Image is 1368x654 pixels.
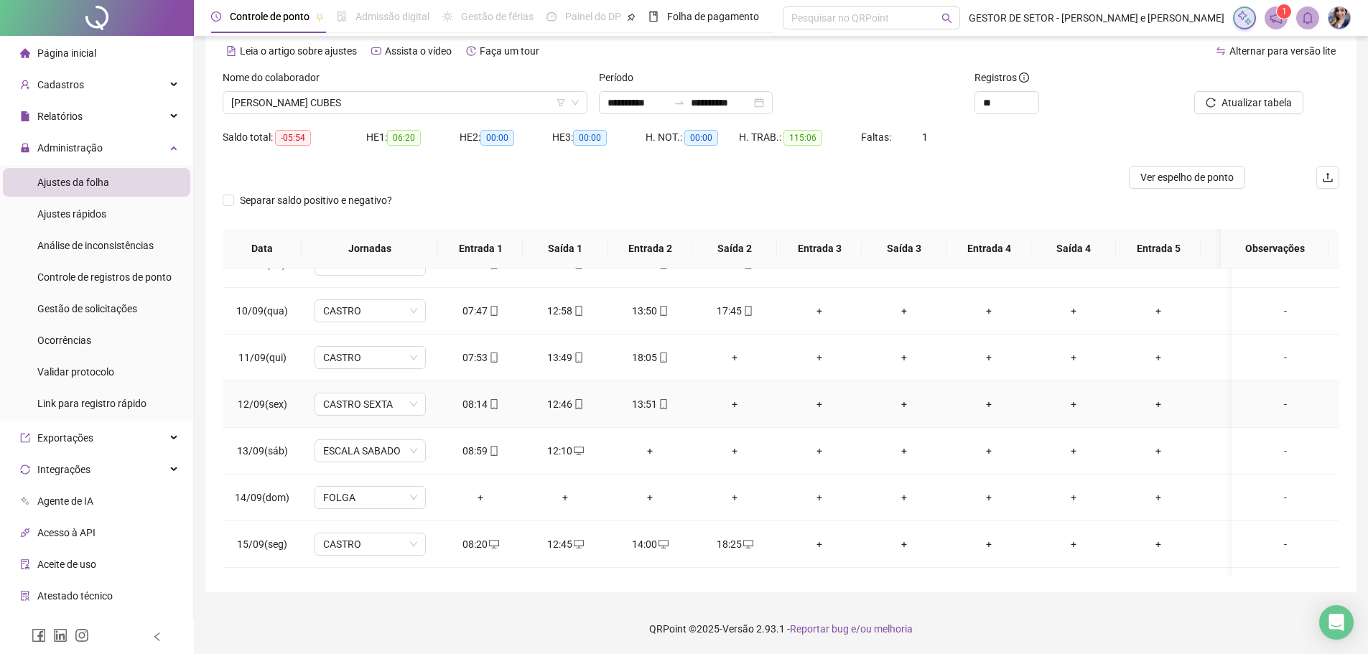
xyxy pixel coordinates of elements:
[37,111,83,122] span: Relatórios
[922,131,928,143] span: 1
[572,306,584,316] span: mobile
[20,111,30,121] span: file
[619,490,681,505] div: +
[37,303,137,314] span: Gestão de solicitações
[355,11,429,22] span: Admissão digital
[450,396,511,412] div: 08:14
[237,538,287,550] span: 15/09(seg)
[235,492,289,503] span: 14/09(dom)
[1221,229,1329,268] th: Observações
[1206,98,1216,108] span: reload
[323,347,417,368] span: CASTRO
[946,229,1031,268] th: Entrada 4
[20,591,30,601] span: solution
[1277,4,1291,19] sup: 1
[1043,536,1104,552] div: +
[480,45,539,57] span: Faça um tour
[450,536,511,552] div: 08:20
[20,48,30,58] span: home
[1243,536,1328,552] div: -
[958,303,1020,319] div: +
[572,352,584,363] span: mobile
[619,443,681,459] div: +
[1212,350,1274,365] div: +
[1212,443,1274,459] div: +
[371,46,381,56] span: youtube
[1116,229,1201,268] th: Entrada 5
[211,11,221,22] span: clock-circle
[958,396,1020,412] div: +
[1270,11,1283,24] span: notification
[37,527,96,538] span: Acesso à API
[1216,46,1226,56] span: swap
[1212,536,1274,552] div: +
[442,11,452,22] span: sun
[234,192,398,208] span: Separar saldo positivo e negativo?
[657,399,669,409] span: mobile
[385,45,452,57] span: Assista o vídeo
[958,443,1020,459] div: +
[32,628,46,643] span: facebook
[1127,536,1189,552] div: +
[788,536,850,552] div: +
[873,350,935,365] div: +
[466,46,476,56] span: history
[230,11,310,22] span: Controle de ponto
[223,70,329,85] label: Nome do colaborador
[488,399,499,409] span: mobile
[1031,229,1116,268] th: Saída 4
[1329,7,1350,29] img: 14119
[571,98,580,107] span: down
[238,398,287,410] span: 12/09(sex)
[20,464,30,475] span: sync
[941,13,952,24] span: search
[37,464,90,475] span: Integrações
[657,539,669,549] span: desktop
[534,303,596,319] div: 12:58
[152,632,162,642] span: left
[627,13,636,22] span: pushpin
[315,13,324,22] span: pushpin
[37,366,114,378] span: Validar protocolo
[323,393,417,415] span: CASTRO SEXTA
[240,45,357,57] span: Leia o artigo sobre ajustes
[223,129,366,146] div: Saldo total:
[1043,350,1104,365] div: +
[231,92,579,113] span: MATHEUS CARDOSO CUBES
[572,539,584,549] span: desktop
[573,130,607,146] span: 00:00
[226,46,236,56] span: file-text
[302,229,438,268] th: Jornadas
[788,396,850,412] div: +
[788,350,850,365] div: +
[777,229,862,268] th: Entrada 3
[1043,490,1104,505] div: +
[667,11,759,22] span: Folha de pagamento
[37,398,146,409] span: Link para registro rápido
[565,11,621,22] span: Painel do DP
[657,352,669,363] span: mobile
[37,47,96,59] span: Página inicial
[873,443,935,459] div: +
[238,352,287,363] span: 11/09(qui)
[1243,396,1328,412] div: -
[323,487,417,508] span: FOLGA
[1243,443,1328,459] div: -
[862,229,946,268] th: Saída 3
[704,303,766,319] div: 17:45
[958,350,1020,365] div: +
[337,11,347,22] span: file-done
[20,559,30,569] span: audit
[1282,6,1287,17] span: 1
[237,445,288,457] span: 13/09(sáb)
[323,440,417,462] span: ESCALA SABADO
[534,443,596,459] div: 12:10
[546,11,557,22] span: dashboard
[788,443,850,459] div: +
[619,350,681,365] div: 18:05
[1127,443,1189,459] div: +
[1212,303,1274,319] div: +
[674,97,685,108] span: swap-right
[572,446,584,456] span: desktop
[1212,490,1274,505] div: +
